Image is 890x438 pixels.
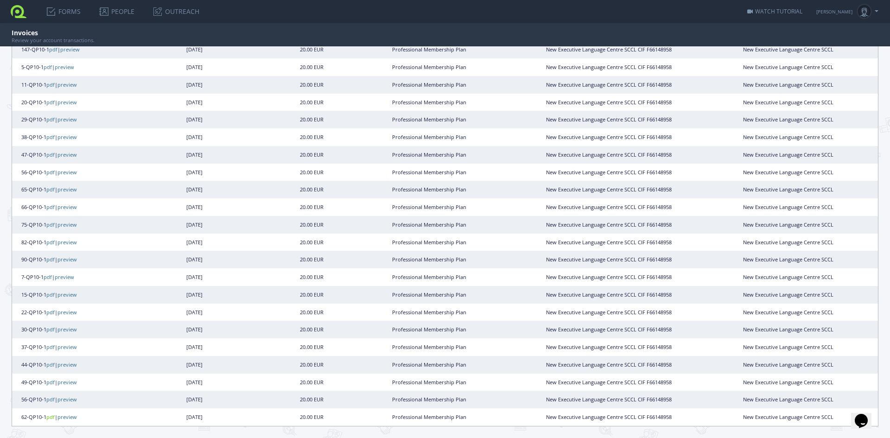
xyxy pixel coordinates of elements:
[699,128,878,146] td: New Executive Language Centre SCCL
[340,356,519,374] td: Professional Membership Plan
[699,94,878,111] td: New Executive Language Centre SCCL
[105,374,284,391] td: [DATE]
[284,321,340,338] td: 20.00 EUR
[284,198,340,216] td: 20.00 EUR
[851,401,881,429] iframe: chat widget
[284,128,340,146] td: 20.00 EUR
[699,181,878,198] td: New Executive Language Centre SCCL
[44,63,52,70] a: pdf
[46,186,55,193] a: pdf
[340,94,519,111] td: Professional Membership Plan
[12,164,105,181] td: 56-QP10-1 |
[519,146,699,164] td: New Executive Language Centre SCCL CIF F66148958
[46,309,55,316] a: pdf
[519,408,699,426] td: New Executive Language Centre SCCL CIF F66148958
[46,361,55,368] a: pdf
[12,251,105,268] td: 90-QP10-1 |
[12,128,105,146] td: 38-QP10-1 |
[105,408,284,426] td: [DATE]
[12,338,105,356] td: 37-QP10-1 |
[699,338,878,356] td: New Executive Language Centre SCCL
[519,128,699,146] td: New Executive Language Centre SCCL CIF F66148958
[699,374,878,391] td: New Executive Language Centre SCCL
[284,304,340,321] td: 20.00 EUR
[519,111,699,128] td: New Executive Language Centre SCCL CIF F66148958
[519,321,699,338] td: New Executive Language Centre SCCL CIF F66148958
[57,291,77,298] a: preview
[57,116,77,123] a: preview
[519,76,699,94] td: New Executive Language Centre SCCL CIF F66148958
[340,128,519,146] td: Professional Membership Plan
[284,94,340,111] td: 20.00 EUR
[57,413,77,420] a: preview
[284,374,340,391] td: 20.00 EUR
[519,356,699,374] td: New Executive Language Centre SCCL CIF F66148958
[699,111,878,128] td: New Executive Language Centre SCCL
[105,391,284,408] td: [DATE]
[340,216,519,234] td: Professional Membership Plan
[519,216,699,234] td: New Executive Language Centre SCCL CIF F66148958
[12,181,105,198] td: 65-QP10-1 |
[44,273,52,280] a: pdf
[284,251,340,268] td: 20.00 EUR
[284,356,340,374] td: 20.00 EUR
[105,128,284,146] td: [DATE]
[12,286,105,304] td: 15-QP10-1 |
[12,304,105,321] td: 22-QP10-1 |
[340,338,519,356] td: Professional Membership Plan
[105,338,284,356] td: [DATE]
[699,76,878,94] td: New Executive Language Centre SCCL
[46,221,55,228] a: pdf
[57,326,77,333] a: preview
[699,164,878,181] td: New Executive Language Centre SCCL
[46,116,55,123] a: pdf
[699,216,878,234] td: New Executive Language Centre SCCL
[105,94,284,111] td: [DATE]
[519,234,699,251] td: New Executive Language Centre SCCL CIF F66148958
[284,234,340,251] td: 20.00 EUR
[340,76,519,94] td: Professional Membership Plan
[57,239,77,246] a: preview
[57,99,77,106] a: preview
[12,374,105,391] td: 49-QP10-1 |
[105,251,284,268] td: [DATE]
[12,408,105,426] td: 62-QP10-1 |
[46,203,55,210] a: pdf
[519,164,699,181] td: New Executive Language Centre SCCL CIF F66148958
[105,41,284,58] td: [DATE]
[340,408,519,426] td: Professional Membership Plan
[340,268,519,286] td: Professional Membership Plan
[105,356,284,374] td: [DATE]
[284,408,340,426] td: 20.00 EUR
[57,361,77,368] a: preview
[57,256,77,263] a: preview
[284,286,340,304] td: 20.00 EUR
[105,268,284,286] td: [DATE]
[105,111,284,128] td: [DATE]
[699,268,878,286] td: New Executive Language Centre SCCL
[105,234,284,251] td: [DATE]
[340,58,519,76] td: Professional Membership Plan
[105,146,284,164] td: [DATE]
[340,374,519,391] td: Professional Membership Plan
[46,169,55,176] a: pdf
[340,181,519,198] td: Professional Membership Plan
[699,321,878,338] td: New Executive Language Centre SCCL
[57,133,77,140] a: preview
[519,58,699,76] td: New Executive Language Centre SCCL CIF F66148958
[699,251,878,268] td: New Executive Language Centre SCCL
[519,286,699,304] td: New Executive Language Centre SCCL CIF F66148958
[340,321,519,338] td: Professional Membership Plan
[105,286,284,304] td: [DATE]
[699,41,878,58] td: New Executive Language Centre SCCL
[57,186,77,193] a: preview
[46,396,55,403] a: pdf
[12,198,105,216] td: 66-QP10-1 |
[12,146,105,164] td: 47-QP10-1 |
[519,94,699,111] td: New Executive Language Centre SCCL CIF F66148958
[747,7,802,15] a: WATCH TUTORIAL
[699,286,878,304] td: New Executive Language Centre SCCL
[284,58,340,76] td: 20.00 EUR
[699,58,878,76] td: New Executive Language Centre SCCL
[12,321,105,338] td: 30-QP10-1 |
